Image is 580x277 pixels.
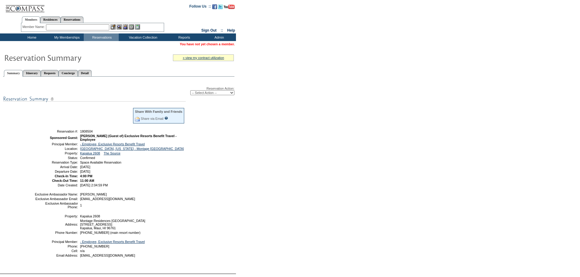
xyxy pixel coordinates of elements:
[34,214,78,218] td: Property:
[34,161,78,164] td: Reservation Type:
[80,156,95,160] span: Confirmed
[4,51,126,64] img: Reservaton Summary
[111,24,116,29] img: b_edit.gif
[221,28,223,33] span: ::
[80,134,177,141] span: [PERSON_NAME] (Guest of) Exclusive Resorts Benefit Travel - Employee
[201,28,216,33] a: Sign Out
[224,6,235,10] a: Subscribe to our YouTube Channel
[123,24,128,29] img: Impersonate
[23,24,46,29] div: Member Name:
[3,87,234,95] div: Reservation Action:
[212,4,217,9] img: Become our fan on Facebook
[129,24,134,29] img: Reservations
[80,197,135,201] span: [EMAIL_ADDRESS][DOMAIN_NAME]
[34,202,78,209] td: Exclusive Ambassador Phone:
[104,151,120,155] a: The Source
[80,179,94,182] span: 11:00 AM
[80,249,85,253] span: n/a
[80,254,135,257] span: [EMAIL_ADDRESS][DOMAIN_NAME]
[201,33,236,41] td: Admin
[80,130,93,133] span: 1808504
[22,16,40,23] a: Members
[55,174,78,178] strong: Check-In Time:
[135,110,182,113] div: Share With Family and Friends
[212,6,217,10] a: Become our fan on Facebook
[34,170,78,173] td: Departure Date:
[180,42,235,46] span: You have not yet chosen a member.
[218,4,223,9] img: Follow us on Twitter
[80,231,140,234] span: [PHONE_NUMBER] (main resort number)
[14,33,49,41] td: Home
[80,203,82,207] span: 1
[189,4,211,11] td: Follow Us ::
[218,6,223,10] a: Follow us on Twitter
[34,192,78,196] td: Exclusive Ambassador Name:
[80,214,100,218] span: Kapalua 2608
[183,56,224,60] a: » view my contract utilization
[61,16,83,23] a: Reservations
[34,249,78,253] td: Cell:
[80,165,90,169] span: [DATE]
[135,24,140,29] img: b_calculator.gif
[164,116,168,120] input: What is this?
[141,117,163,120] a: Share via Email
[80,161,121,164] span: Space Available Reservation
[23,70,41,76] a: Itinerary
[34,240,78,244] td: Principal Member:
[52,179,78,182] strong: Check-Out Time:
[78,70,92,76] a: Detail
[34,165,78,169] td: Arrival Date:
[224,5,235,9] img: Subscribe to our YouTube Channel
[166,33,201,41] td: Reports
[80,240,145,244] a: - Employee, Exclusive Resorts Benefit Travel
[50,136,78,140] strong: Sponsored Guest:
[34,254,78,257] td: Email Address:
[80,183,108,187] span: [DATE] 2:04:59 PM
[80,147,184,151] a: [GEOGRAPHIC_DATA], [US_STATE] - Montage [GEOGRAPHIC_DATA]
[80,219,145,230] span: Montage Residences [GEOGRAPHIC_DATA] [STREET_ADDRESS] Kapalua, Maui, HI 96761
[84,33,119,41] td: Reservations
[34,197,78,201] td: Exclusive Ambassador Email:
[80,174,92,178] span: 4:00 PM
[4,70,23,77] a: Summary
[34,151,78,155] td: Property:
[80,192,107,196] span: [PERSON_NAME]
[40,16,61,23] a: Residences
[80,244,109,248] span: [PHONE_NUMBER]
[3,95,186,103] img: subTtlResSummary.gif
[227,28,235,33] a: Help
[80,142,145,146] a: - Employee, Exclusive Resorts Benefit Travel
[119,33,166,41] td: Vacation Collection
[49,33,84,41] td: My Memberships
[80,170,90,173] span: [DATE]
[58,70,78,76] a: Concierge
[34,231,78,234] td: Phone Number:
[34,142,78,146] td: Principal Member:
[34,156,78,160] td: Status:
[80,151,100,155] a: Kapalua 2608
[41,70,58,76] a: Requests
[34,244,78,248] td: Phone:
[34,183,78,187] td: Date Created:
[117,24,122,29] img: View
[34,147,78,151] td: Location:
[34,219,78,230] td: Address:
[34,130,78,133] td: Reservation #:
